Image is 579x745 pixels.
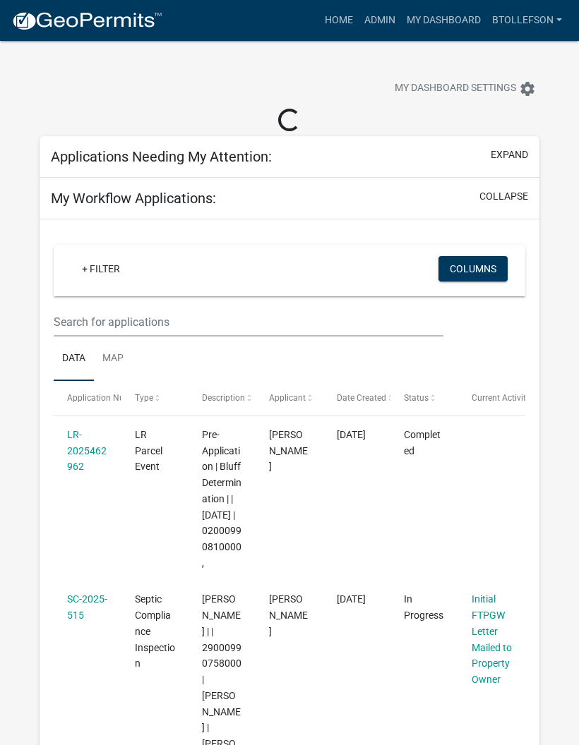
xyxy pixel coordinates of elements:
a: Map [94,337,132,382]
a: Admin [359,7,401,34]
button: expand [491,147,528,162]
button: My Dashboard Settingssettings [383,75,547,102]
span: Current Activity [472,393,530,403]
input: Search for applications [54,308,443,337]
span: 08/12/2025 [337,429,366,440]
a: SC-2025-515 [67,593,107,621]
a: Home [319,7,359,34]
button: collapse [479,189,528,204]
datatable-header-cell: Type [121,381,188,415]
a: LR-2025462962 [67,429,107,473]
datatable-header-cell: Description [189,381,256,415]
a: btollefson [487,7,568,34]
button: Columns [438,256,508,281]
span: Completed [404,429,441,456]
span: My Dashboard Settings [395,80,516,97]
span: Application Number [67,393,144,403]
span: 08/06/2025 [337,593,366,605]
span: Applicant [269,393,306,403]
datatable-header-cell: Date Created [323,381,390,415]
span: In Progress [404,593,443,621]
a: My Dashboard [401,7,487,34]
datatable-header-cell: Current Activity [458,381,525,415]
span: Status [404,393,429,403]
span: Type [135,393,153,403]
span: Brittany Tollefson [269,429,308,473]
span: Date Created [337,393,386,403]
span: Brittany Tollefson [269,593,308,637]
h5: My Workflow Applications: [51,190,216,207]
datatable-header-cell: Application Number [54,381,121,415]
span: Septic Compliance Inspection [135,593,175,669]
a: + Filter [71,256,131,281]
datatable-header-cell: Applicant [256,381,323,415]
a: Data [54,337,94,382]
h5: Applications Needing My Attention: [51,148,272,165]
span: Pre-Application | Bluff Determination | | 08/07/2025 | 02000990810000 , [202,429,241,569]
datatable-header-cell: Status [390,381,458,415]
i: settings [519,80,536,97]
span: Description [202,393,245,403]
span: LR Parcel Event [135,429,162,473]
a: Initial FTPGW Letter Mailed to Property Owner [472,593,512,685]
